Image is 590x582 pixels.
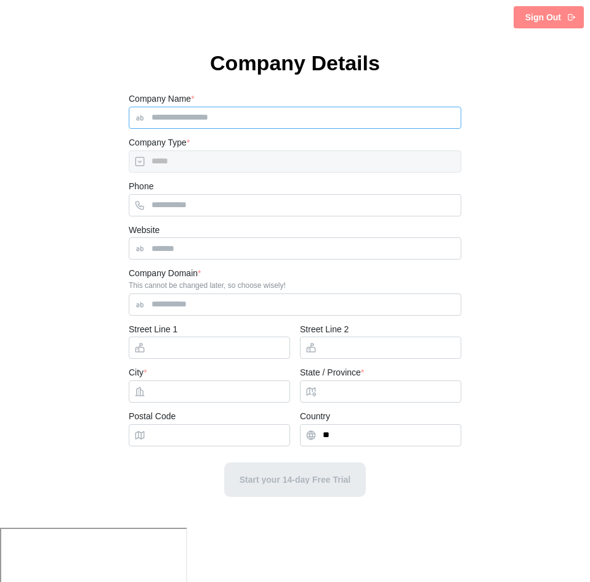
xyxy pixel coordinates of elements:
div: This cannot be changed later, so choose wisely! [129,281,461,290]
label: City [129,366,147,380]
label: Postal Code [129,410,176,424]
span: Sign Out [525,7,561,28]
label: State / Province [300,366,364,380]
button: Sign Out [514,6,584,28]
label: Company Type [129,136,190,150]
label: Company Name [129,92,195,106]
label: Phone [129,180,153,194]
h1: Company Details [129,49,461,76]
label: Company Domain [129,267,201,281]
label: Website [129,224,160,237]
label: Street Line 2 [300,323,349,337]
label: Street Line 1 [129,323,177,337]
label: Country [300,410,330,424]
